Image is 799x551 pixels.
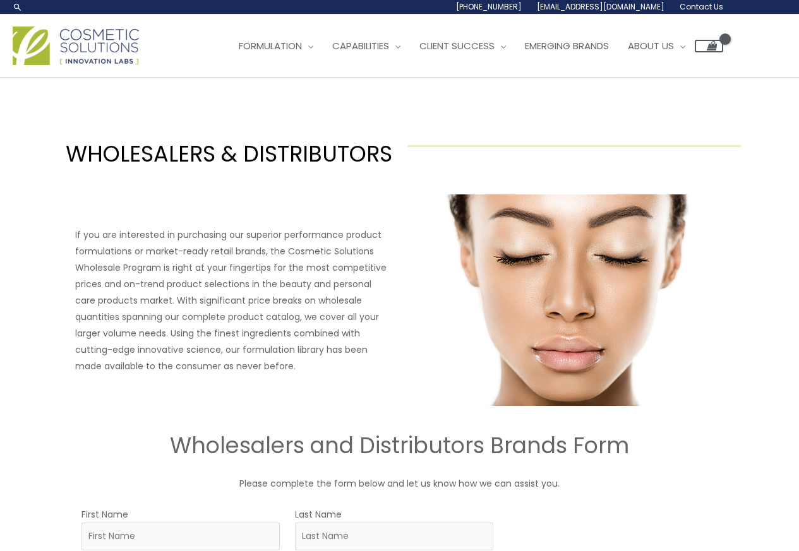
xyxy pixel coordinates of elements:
[410,27,515,65] a: Client Success
[21,431,779,460] h2: Wholesalers and Distributors Brands Form
[332,39,389,52] span: Capabilities
[695,40,723,52] a: View Shopping Cart, empty
[295,523,493,550] input: Last Name
[295,506,342,523] label: Last Name
[515,27,618,65] a: Emerging Brands
[618,27,695,65] a: About Us
[13,27,139,65] img: Cosmetic Solutions Logo
[229,27,323,65] a: Formulation
[13,2,23,12] a: Search icon link
[81,506,128,523] label: First Name
[323,27,410,65] a: Capabilities
[75,227,392,374] p: If you are interested in purchasing our superior performance product formulations or market-ready...
[525,39,609,52] span: Emerging Brands
[456,1,522,12] span: [PHONE_NUMBER]
[419,39,495,52] span: Client Success
[628,39,674,52] span: About Us
[58,138,392,169] h1: WHOLESALERS & DISTRIBUTORS
[680,1,723,12] span: Contact Us
[239,39,302,52] span: Formulation
[21,475,779,492] p: Please complete the form below and let us know how we can assist you.
[81,523,280,550] input: First Name
[220,27,723,65] nav: Site Navigation
[407,194,724,406] img: Wholesale Customer Type Image
[537,1,664,12] span: [EMAIL_ADDRESS][DOMAIN_NAME]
